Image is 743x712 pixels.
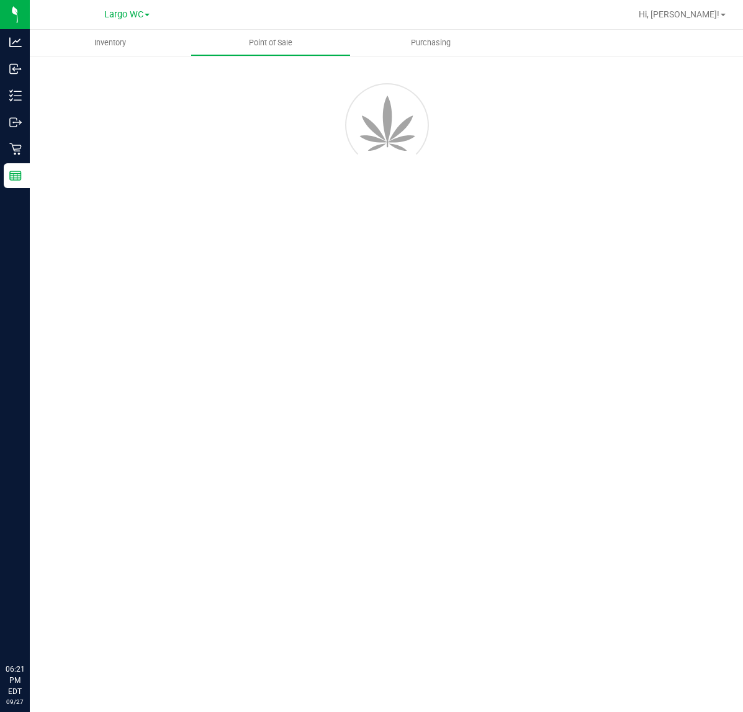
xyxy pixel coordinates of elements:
[104,9,143,20] span: Largo WC
[351,30,511,56] a: Purchasing
[191,30,351,56] a: Point of Sale
[9,89,22,102] inline-svg: Inventory
[9,63,22,75] inline-svg: Inbound
[6,664,24,697] p: 06:21 PM EDT
[30,30,191,56] a: Inventory
[78,37,143,48] span: Inventory
[9,36,22,48] inline-svg: Analytics
[9,169,22,182] inline-svg: Reports
[232,37,309,48] span: Point of Sale
[9,143,22,155] inline-svg: Retail
[9,116,22,128] inline-svg: Outbound
[639,9,719,19] span: Hi, [PERSON_NAME]!
[6,697,24,706] p: 09/27
[394,37,467,48] span: Purchasing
